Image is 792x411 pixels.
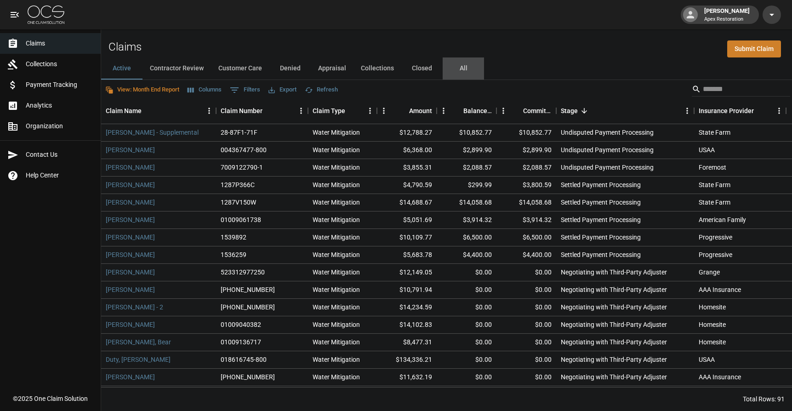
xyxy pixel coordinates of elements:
[377,334,437,351] div: $8,477.31
[463,98,492,124] div: Balance Due
[106,285,155,294] a: [PERSON_NAME]
[26,80,93,90] span: Payment Tracking
[377,124,437,142] div: $12,788.27
[699,163,726,172] div: Foremost
[437,334,496,351] div: $0.00
[103,83,182,97] button: View: Month End Report
[6,6,24,24] button: open drawer
[496,211,556,229] div: $3,914.32
[496,194,556,211] div: $14,058.68
[377,264,437,281] div: $12,149.05
[313,250,360,259] div: Water Mitigation
[106,250,155,259] a: [PERSON_NAME]
[363,104,377,118] button: Menu
[26,101,93,110] span: Analytics
[377,229,437,246] div: $10,109.77
[377,177,437,194] div: $4,790.59
[26,150,93,160] span: Contact Us
[437,369,496,386] div: $0.00
[496,281,556,299] div: $0.00
[106,303,163,312] a: [PERSON_NAME] - 2
[561,355,667,364] div: Negotiating with Third-Party Adjuster
[313,128,360,137] div: Water Mitigation
[377,98,437,124] div: Amount
[496,177,556,194] div: $3,800.59
[699,337,726,347] div: Homesite
[313,320,360,329] div: Water Mitigation
[496,299,556,316] div: $0.00
[727,40,781,57] a: Submit Claim
[699,372,741,382] div: AAA Insurance
[437,299,496,316] div: $0.00
[106,372,155,382] a: [PERSON_NAME]
[409,98,432,124] div: Amount
[561,198,641,207] div: Settled Payment Processing
[353,57,401,80] button: Collections
[754,104,767,117] button: Sort
[313,233,360,242] div: Water Mitigation
[437,281,496,299] div: $0.00
[106,337,171,347] a: [PERSON_NAME], Bear
[106,145,155,154] a: [PERSON_NAME]
[694,98,786,124] div: Insurance Provider
[262,104,275,117] button: Sort
[313,198,360,207] div: Water Mitigation
[772,104,786,118] button: Menu
[106,233,155,242] a: [PERSON_NAME]
[701,6,753,23] div: [PERSON_NAME]
[228,83,262,97] button: Show filters
[510,104,523,117] button: Sort
[106,163,155,172] a: [PERSON_NAME]
[680,104,694,118] button: Menu
[221,285,275,294] div: 1006-34-3703
[345,104,358,117] button: Sort
[202,104,216,118] button: Menu
[106,320,155,329] a: [PERSON_NAME]
[396,104,409,117] button: Sort
[101,98,216,124] div: Claim Name
[302,83,340,97] button: Refresh
[313,180,360,189] div: Water Mitigation
[699,145,715,154] div: USAA
[699,303,726,312] div: Homesite
[437,142,496,159] div: $2,899.90
[496,124,556,142] div: $10,852.77
[266,83,299,97] button: Export
[496,334,556,351] div: $0.00
[106,180,155,189] a: [PERSON_NAME]
[699,98,754,124] div: Insurance Provider
[496,369,556,386] div: $0.00
[377,299,437,316] div: $14,234.59
[269,57,311,80] button: Denied
[13,394,88,403] div: © 2025 One Claim Solution
[313,215,360,224] div: Water Mitigation
[699,233,732,242] div: Progressive
[496,104,510,118] button: Menu
[699,320,726,329] div: Homesite
[311,57,353,80] button: Appraisal
[377,159,437,177] div: $3,855.31
[221,163,263,172] div: 7009122790-1
[496,229,556,246] div: $6,500.00
[496,98,556,124] div: Committed Amount
[377,142,437,159] div: $6,368.00
[377,246,437,264] div: $5,683.78
[437,211,496,229] div: $3,914.32
[221,268,265,277] div: 523312977250
[106,215,155,224] a: [PERSON_NAME]
[377,369,437,386] div: $11,632.19
[313,337,360,347] div: Water Mitigation
[561,320,667,329] div: Negotiating with Third-Party Adjuster
[523,98,552,124] div: Committed Amount
[101,57,142,80] button: Active
[450,104,463,117] button: Sort
[211,57,269,80] button: Customer Care
[142,57,211,80] button: Contractor Review
[28,6,64,24] img: ocs-logo-white-transparent.png
[313,355,360,364] div: Water Mitigation
[108,40,142,54] h2: Claims
[377,351,437,369] div: $134,336.21
[561,250,641,259] div: Settled Payment Processing
[561,337,667,347] div: Negotiating with Third-Party Adjuster
[313,372,360,382] div: Water Mitigation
